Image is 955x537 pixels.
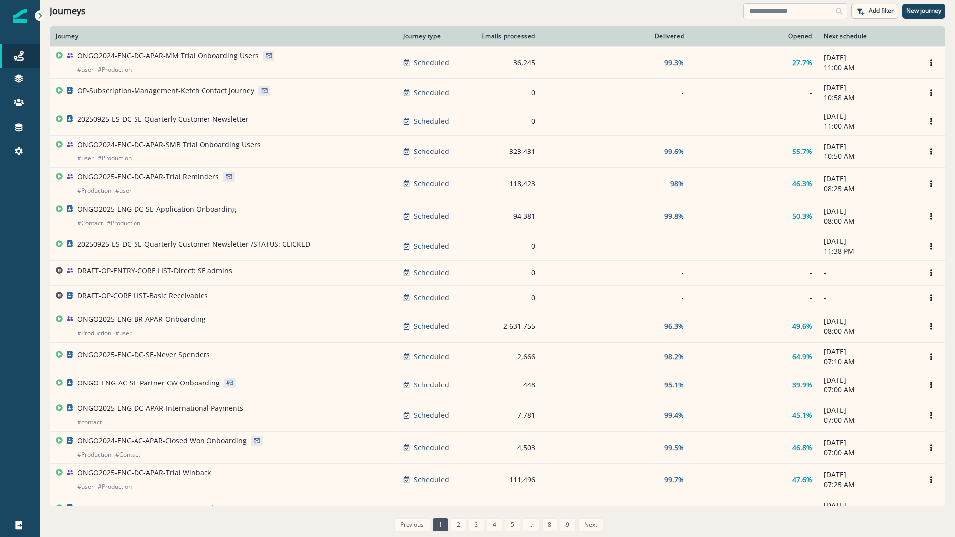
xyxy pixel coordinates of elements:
div: Journey type [403,32,466,40]
a: Page 2 [451,518,466,531]
button: Options [923,209,939,224]
a: ONGO2025-ENG-DC-APAR-International Payments#contactScheduled7,78199.4%45.1%[DATE]07:00 AMOptions [50,399,945,431]
p: 99.4% [664,410,684,420]
div: Opened [696,32,812,40]
p: [DATE] [824,347,911,357]
p: 99.3% [664,58,684,68]
p: Scheduled [414,352,449,362]
p: Scheduled [414,211,449,221]
a: Page 5 [505,518,520,531]
div: - [696,268,812,278]
p: - [824,268,911,278]
p: New journey [906,7,941,14]
p: Scheduled [414,147,449,156]
p: DRAFT-OP-CORE LIST-Basic Receivables [77,291,208,301]
p: 11:00 AM [824,63,911,73]
p: # user [77,65,94,75]
div: 118,423 [477,179,535,189]
p: OP-Subscription-Management-Ketch Contact Journey [77,86,254,96]
p: [DATE] [824,470,911,480]
p: ONGO2024-ENG-AC-APAR-Closed Won Onboarding [77,436,247,446]
p: Scheduled [414,116,449,126]
p: ONGO-ENG-AC-SE-Partner CW Onboarding [77,378,220,388]
button: Options [923,440,939,455]
button: Options [923,176,939,191]
p: 08:00 AM [824,216,911,226]
a: ONGO2025-ENG-DC-SE-30 Day No SpendScheduled68299.4%43.9%[DATE]07:15 AMOptions [50,496,945,524]
button: Options [923,265,939,280]
a: ONGO-ENG-AC-SE-Partner CW OnboardingScheduled44895.1%39.9%[DATE]07:00 AMOptions [50,371,945,399]
a: Page 9 [560,518,575,531]
p: ONGO2025-ENG-DC-APAR-Trial Reminders [77,172,219,182]
p: Scheduled [414,321,449,331]
div: 7,781 [477,410,535,420]
p: 46.8% [792,443,812,453]
div: - [547,116,684,126]
button: Options [923,114,939,129]
a: Page 1 is your current page [433,518,448,531]
p: [DATE] [824,438,911,448]
p: ONGO2025-ENG-DC-SE-30 Day No Spend [77,503,213,513]
p: Scheduled [414,293,449,303]
p: 07:10 AM [824,357,911,367]
div: 94,381 [477,211,535,221]
p: 55.7% [792,147,812,156]
div: 448 [477,380,535,390]
p: DRAFT-OP-ENTRY-CORE LIST-Direct: SE admins [77,266,232,276]
p: ONGO2025-ENG-BR-APAR-Onboarding [77,314,205,324]
div: 0 [477,268,535,278]
div: 0 [477,241,535,251]
div: - [696,88,812,98]
p: 07:25 AM [824,480,911,490]
div: - [547,268,684,278]
p: Scheduled [414,241,449,251]
div: Journey [56,32,391,40]
p: ONGO2025-ENG-DC-SE-Application Onboarding [77,204,236,214]
p: Scheduled [414,179,449,189]
a: ONGO2024-ENG-DC-APAR-MM Trial Onboarding Users#user#ProductionScheduled36,24599.3%27.7%[DATE]11:0... [50,46,945,78]
p: [DATE] [824,500,911,510]
p: # Production [77,450,111,460]
a: ONGO2024-ENG-AC-APAR-Closed Won Onboarding#Production#ContactScheduled4,50399.5%46.8%[DATE]07:00 ... [50,431,945,463]
p: 98.2% [664,352,684,362]
button: Options [923,55,939,70]
a: Page 8 [542,518,557,531]
h1: Journeys [50,6,86,17]
div: - [547,293,684,303]
a: Page 3 [469,518,484,531]
p: 95.1% [664,380,684,390]
p: 99.8% [664,211,684,221]
button: Options [923,319,939,334]
p: 11:38 PM [824,246,911,256]
p: 98% [670,179,684,189]
p: [DATE] [824,405,911,415]
p: 08:00 AM [824,326,911,336]
p: [DATE] [824,174,911,184]
div: 2,666 [477,352,535,362]
p: 46.3% [792,179,812,189]
button: Options [923,472,939,487]
a: Jump forward [523,518,539,531]
p: ONGO2024-ENG-DC-APAR-MM Trial Onboarding Users [77,51,259,61]
a: ONGO2025-ENG-BR-APAR-Onboarding#Production#userScheduled2,631,75596.3%49.6%[DATE]08:00 AMOptions [50,310,945,342]
p: [DATE] [824,111,911,121]
button: Add filter [851,4,898,19]
p: # user [115,328,132,338]
p: Add filter [869,7,894,14]
div: 0 [477,88,535,98]
button: Options [923,408,939,423]
a: Page 4 [487,518,502,531]
p: ONGO2025-ENG-DC-APAR-Trial Winback [77,468,211,478]
p: ONGO2024-ENG-DC-APAR-SMB Trial Onboarding Users [77,140,261,150]
p: 27.7% [792,58,812,68]
div: - [547,88,684,98]
p: Scheduled [414,88,449,98]
p: [DATE] [824,375,911,385]
p: Scheduled [414,505,449,515]
a: OP-Subscription-Management-Ketch Contact JourneyScheduled0--[DATE]10:58 AMOptions [50,78,945,107]
p: Scheduled [414,410,449,420]
div: 0 [477,293,535,303]
div: 2,631,755 [477,321,535,331]
p: 07:00 AM [824,415,911,425]
p: 11:00 AM [824,121,911,131]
